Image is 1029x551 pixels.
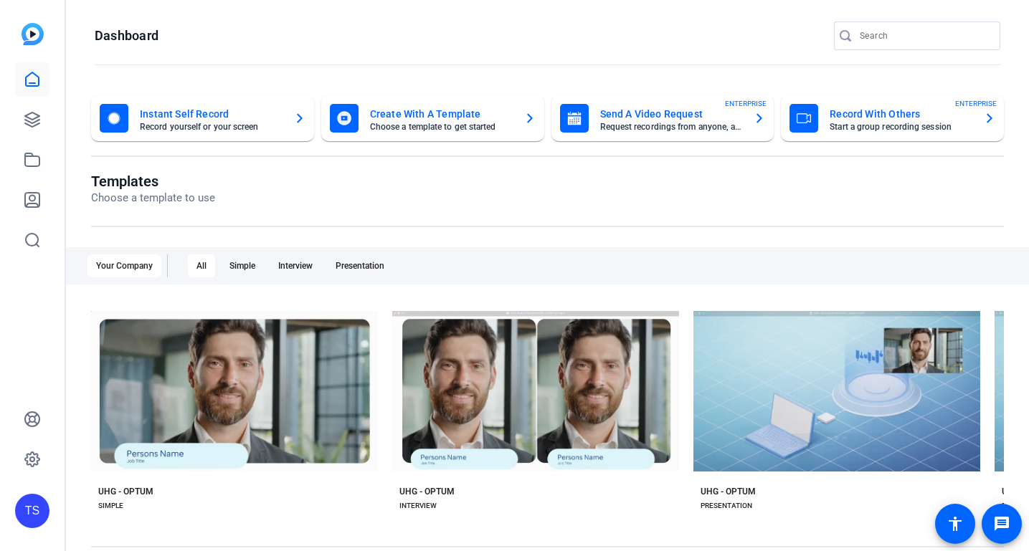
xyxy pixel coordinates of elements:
div: Simple [221,254,264,277]
div: PRESENTATION [701,500,752,512]
mat-icon: message [993,515,1010,532]
div: Interview [270,254,321,277]
div: INTERVIEW [399,500,437,512]
div: UHG - OPTUM [701,486,756,497]
p: Choose a template to use [91,190,215,206]
mat-card-subtitle: Choose a template to get started [370,123,513,131]
div: Presentation [327,254,393,277]
mat-icon: accessibility [947,515,964,532]
div: Your Company [87,254,161,277]
div: UHG - OPTUM [399,486,455,497]
mat-card-subtitle: Record yourself or your screen [140,123,283,131]
div: TS [15,494,49,528]
div: UHG [1002,486,1020,497]
mat-card-subtitle: Start a group recording session [830,123,972,131]
h1: Templates [91,173,215,190]
div: SIMPLE [98,500,123,512]
div: UHG - OPTUM [98,486,153,497]
mat-card-subtitle: Request recordings from anyone, anywhere [600,123,743,131]
div: All [188,254,215,277]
